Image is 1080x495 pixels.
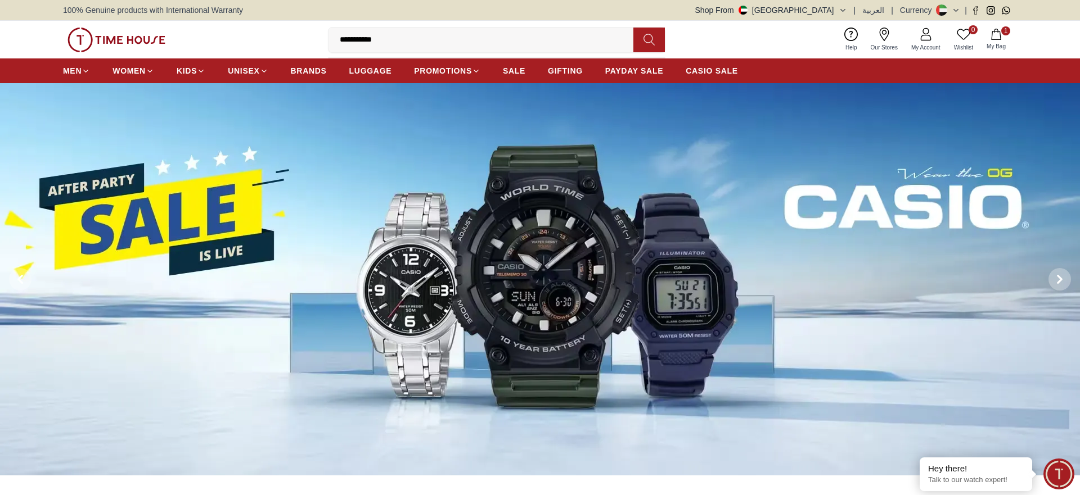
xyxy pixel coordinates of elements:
[414,61,480,81] a: PROMOTIONS
[928,463,1024,474] div: Hey there!
[291,61,327,81] a: BRANDS
[862,4,884,16] button: العربية
[503,65,525,76] span: SALE
[900,4,937,16] div: Currency
[947,25,980,54] a: 0Wishlist
[1043,458,1074,489] div: Chat Widget
[949,43,978,52] span: Wishlist
[63,65,82,76] span: MEN
[864,25,904,54] a: Our Stores
[605,65,663,76] span: PAYDAY SALE
[291,65,327,76] span: BRANDS
[1002,6,1010,15] a: Whatsapp
[548,61,583,81] a: GIFTING
[414,65,472,76] span: PROMOTIONS
[971,6,980,15] a: Facebook
[695,4,847,16] button: Shop From[GEOGRAPHIC_DATA]
[891,4,893,16] span: |
[739,6,748,15] img: United Arab Emirates
[928,475,1024,485] p: Talk to our watch expert!
[63,61,90,81] a: MEN
[63,4,243,16] span: 100% Genuine products with International Warranty
[605,61,663,81] a: PAYDAY SALE
[228,61,268,81] a: UNISEX
[177,61,205,81] a: KIDS
[349,61,392,81] a: LUGGAGE
[67,28,165,52] img: ...
[839,25,864,54] a: Help
[965,4,967,16] span: |
[349,65,392,76] span: LUGGAGE
[969,25,978,34] span: 0
[503,61,525,81] a: SALE
[841,43,862,52] span: Help
[686,61,738,81] a: CASIO SALE
[987,6,995,15] a: Instagram
[907,43,945,52] span: My Account
[854,4,856,16] span: |
[1001,26,1010,35] span: 1
[982,42,1010,51] span: My Bag
[177,65,197,76] span: KIDS
[686,65,738,76] span: CASIO SALE
[112,61,154,81] a: WOMEN
[866,43,902,52] span: Our Stores
[980,26,1012,53] button: 1My Bag
[112,65,146,76] span: WOMEN
[228,65,259,76] span: UNISEX
[548,65,583,76] span: GIFTING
